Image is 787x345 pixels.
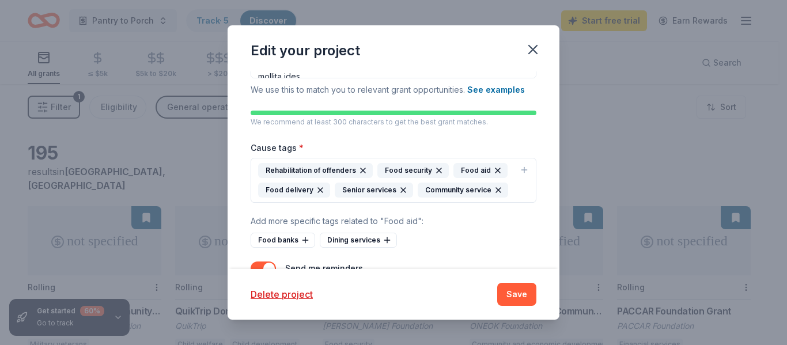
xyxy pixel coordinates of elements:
[251,41,360,60] div: Edit your project
[453,163,508,178] div: Food aid
[335,183,413,198] div: Senior services
[251,142,304,154] label: Cause tags
[251,214,536,228] div: Add more specific tags related to "Food aid" :
[377,163,449,178] div: Food security
[497,283,536,306] button: Save
[251,117,536,127] p: We recommend at least 300 characters to get the best grant matches.
[320,233,397,248] div: Dining services
[251,233,315,248] div: Food banks
[418,183,508,198] div: Community service
[258,163,373,178] div: Rehabilitation of offenders
[467,83,525,97] button: See examples
[258,183,330,198] div: Food delivery
[251,287,313,301] button: Delete project
[285,263,363,273] label: Send me reminders
[251,85,525,94] span: We use this to match you to relevant grant opportunities.
[251,158,536,203] button: Rehabilitation of offendersFood securityFood aidFood deliverySenior servicesCommunity service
